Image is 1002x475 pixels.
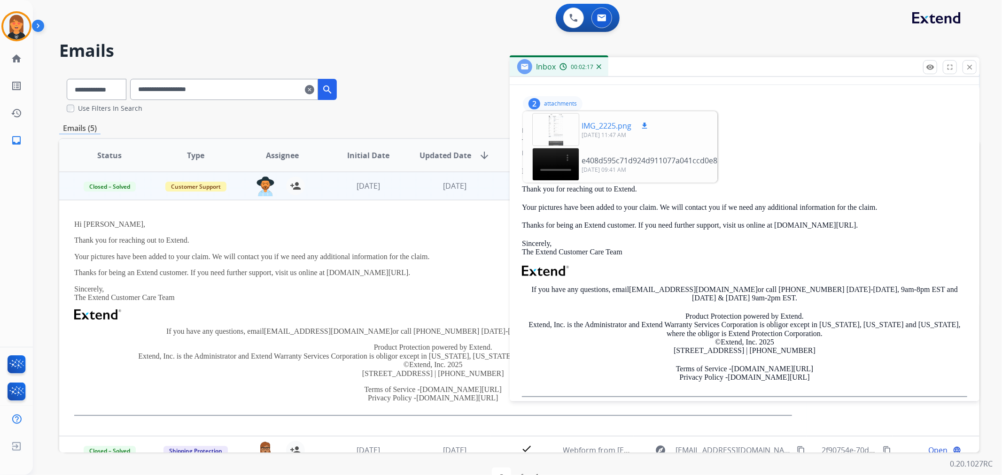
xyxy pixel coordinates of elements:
[97,150,122,161] span: Status
[74,220,792,229] p: Hi [PERSON_NAME],
[522,266,569,276] img: Extend Logo
[629,285,758,293] a: [EMAIL_ADDRESS][DOMAIN_NAME]
[946,63,954,71] mat-icon: fullscreen
[3,13,30,39] img: avatar
[419,150,471,161] span: Updated Date
[728,373,809,381] a: [DOMAIN_NAME][URL]
[256,441,275,460] img: agent-avatar
[74,343,792,378] p: Product Protection powered by Extend. Extend, Inc. is the Administrator and Extend Warranty Servi...
[563,445,776,455] span: Webform from [EMAIL_ADDRESS][DOMAIN_NAME] on [DATE]
[522,203,967,212] p: Your pictures have been added to your claim. We will contact you if we need any additional inform...
[290,180,301,192] mat-icon: person_add
[84,446,136,456] span: Closed – Solved
[78,104,142,113] label: Use Filters In Search
[640,122,649,130] mat-icon: download
[928,444,948,456] span: Open
[74,268,792,277] p: Thanks for being an Extend customer. If you need further support, visit us online at [DOMAIN_NAME...
[582,155,735,166] p: e408d595c71d924d911077a041ccd0e8.mp4
[544,100,577,107] p: attachments
[965,63,974,71] mat-icon: close
[357,445,380,455] span: [DATE]
[797,446,805,454] mat-icon: content_copy
[74,327,792,336] p: If you have any questions, email or call [PHONE_NUMBER] [DATE]-[DATE], 9am-8pm EST and [DATE] & [...
[74,236,792,245] p: Thank you for reaching out to Extend.
[522,285,967,303] p: If you have any questions, email or call [PHONE_NUMBER] [DATE]-[DATE], 9am-8pm EST and [DATE] & [...
[305,84,314,95] mat-icon: clear
[74,309,121,320] img: Extend Logo
[187,150,204,161] span: Type
[571,63,593,71] span: 00:02:17
[59,41,979,60] h2: Emails
[290,444,301,456] mat-icon: person_add
[74,253,792,261] p: Your pictures have been added to your claim. We will contact you if we need any additional inform...
[322,84,333,95] mat-icon: search
[522,221,967,230] p: Thanks for being an Extend customer. If you need further support, visit us online at [DOMAIN_NAME...
[347,150,389,161] span: Initial Date
[443,445,466,455] span: [DATE]
[950,458,993,469] p: 0.20.1027RC
[416,394,498,402] a: [DOMAIN_NAME][URL]
[266,150,299,161] span: Assignee
[357,181,380,191] span: [DATE]
[522,167,967,176] p: Hi [PERSON_NAME],
[163,446,228,456] span: Shipping Protection
[84,182,136,192] span: Closed – Solved
[11,135,22,146] mat-icon: inbox
[521,443,532,454] mat-icon: check
[883,446,891,454] mat-icon: content_copy
[11,53,22,64] mat-icon: home
[536,61,556,72] span: Inbox
[522,365,967,382] p: Terms of Service - Privacy Policy -
[443,181,466,191] span: [DATE]
[74,385,792,403] p: Terms of Service - Privacy Policy -
[582,120,631,131] p: IMG_2225.png
[522,148,967,158] div: Date:
[59,123,101,134] p: Emails (5)
[522,126,967,135] div: From:
[926,63,934,71] mat-icon: remove_red_eye
[420,385,502,393] a: [DOMAIN_NAME][URL]
[731,365,813,373] a: [DOMAIN_NAME][URL]
[522,137,967,146] div: To:
[528,98,540,109] div: 2
[74,285,792,302] p: Sincerely, The Extend Customer Care Team
[676,444,791,456] span: [EMAIL_ADDRESS][DOMAIN_NAME]
[479,150,490,161] mat-icon: arrow_downward
[11,80,22,92] mat-icon: list_alt
[953,446,961,454] mat-icon: language
[165,182,226,192] span: Customer Support
[822,445,966,455] span: 2f90754e-70d9-4154-9e2a-5292cd9add0c
[11,107,22,119] mat-icon: history
[522,239,967,257] p: Sincerely, The Extend Customer Care Team
[522,312,967,355] p: Product Protection powered by Extend. Extend, Inc. is the Administrator and Extend Warranty Servi...
[264,327,393,335] a: [EMAIL_ADDRESS][DOMAIN_NAME]
[522,185,967,193] p: Thank you for reaching out to Extend.
[582,166,754,174] p: [DATE] 09:41 AM
[256,176,275,196] img: agent-avatar
[655,444,666,456] mat-icon: explore
[582,131,650,139] p: [DATE] 11:47 AM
